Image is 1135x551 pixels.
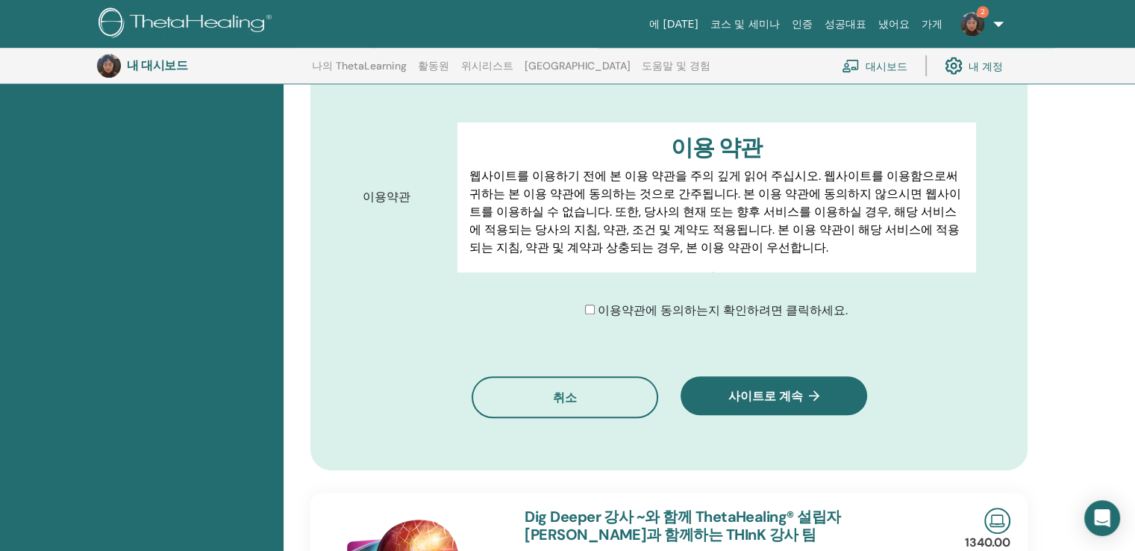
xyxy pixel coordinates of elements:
[681,376,867,415] button: 사이트로 계속
[363,189,410,205] font: 이용약관
[1084,500,1120,536] div: 인터콤 메신저 열기
[945,53,963,78] img: cog.svg
[649,18,698,30] font: 에 [DATE]
[819,10,872,38] a: 성공대표
[461,60,513,84] a: 위시리스트
[984,508,1010,534] img: 라이브 온라인 세미나
[598,302,848,318] font: 이용약관에 동의하는지 확인하려면 클릭하세요.
[418,60,449,84] a: 활동원
[525,60,631,84] a: [GEOGRAPHIC_DATA]
[842,59,860,72] img: chalkboard-teacher.svg
[969,60,1003,73] font: 내 계정
[842,49,907,82] a: 대시보드
[728,388,803,404] font: 사이트로 계속
[525,59,631,72] font: [GEOGRAPHIC_DATA]
[99,7,277,41] img: logo.png
[469,168,961,255] font: 웹사이트를 이용하기 전에 본 이용 약관을 주의 깊게 읽어 주십시오. 웹사이트를 이용함으로써 귀하는 본 이용 약관에 동의하는 것으로 간주됩니다. 본 이용 약관에 동의하지 않으시...
[825,18,866,30] font: 성공대표
[710,18,780,30] font: 코스 및 세미나
[312,59,407,72] font: 나의 ThetaLearning
[671,133,763,162] font: 이용 약관
[981,7,985,16] font: 2
[97,54,121,78] img: default.jpg
[878,18,910,30] font: 냈어요
[945,49,1003,82] a: 내 계정
[960,12,984,36] img: default.jpg
[922,18,942,30] font: 가게
[472,376,658,418] button: 취소
[866,60,907,73] font: 대시보드
[704,10,786,38] a: 코스 및 세미나
[643,10,704,38] a: 에 [DATE]
[469,270,960,411] font: LoremIpsumdo.sit ametc AdipiScingel.sed d/ei TempoRincidi.utla et dol ma al en ad, mi ve qu(no "e...
[525,507,840,544] a: Dig Deeper 강사 ~와 함께 ThetaHealing® 설립자 [PERSON_NAME]과 함께하는 THInK 강사 팀
[312,60,407,84] a: 나의 ThetaLearning
[642,59,710,72] font: 도움말 및 경험
[916,10,948,38] a: 가게
[461,59,513,72] font: 위시리스트
[786,10,819,38] a: 인증
[642,60,710,84] a: 도움말 및 경험
[792,18,813,30] font: 인증
[418,59,449,72] font: 활동원
[872,10,916,38] a: 냈어요
[553,390,577,405] font: 취소
[127,57,187,73] font: 내 대시보드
